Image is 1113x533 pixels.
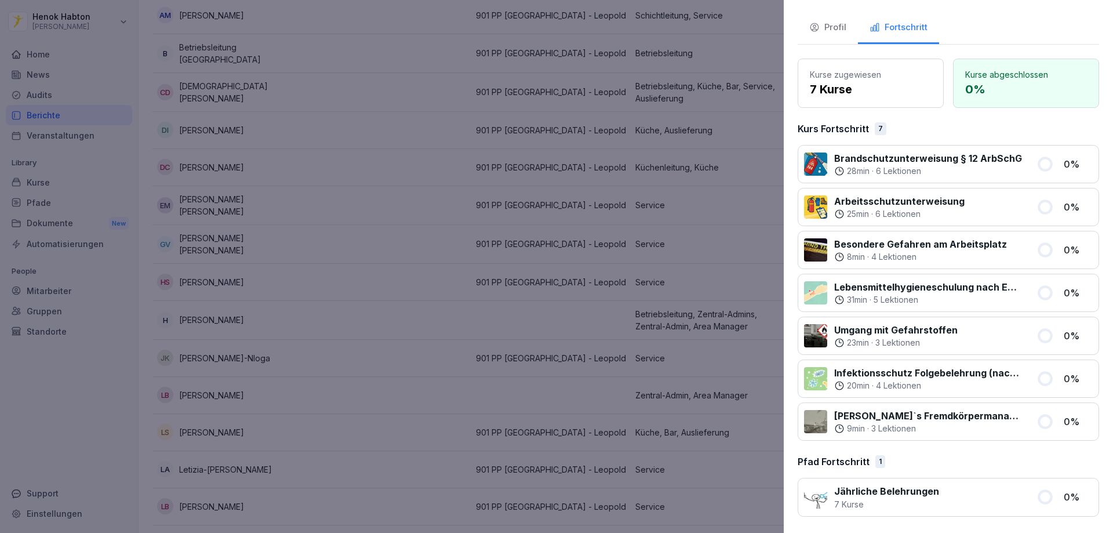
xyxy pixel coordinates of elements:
[834,409,1023,423] p: [PERSON_NAME]`s Fremdkörpermanagement
[834,380,1023,391] div: ·
[965,68,1087,81] p: Kurse abgeschlossen
[847,337,869,349] p: 23 min
[965,81,1087,98] p: 0 %
[834,151,1022,165] p: Brandschutzunterweisung § 12 ArbSchG
[834,251,1007,263] div: ·
[874,294,918,306] p: 5 Lektionen
[1064,372,1093,386] p: 0 %
[834,237,1007,251] p: Besondere Gefahren am Arbeitsplatz
[834,280,1023,294] p: Lebensmittelhygieneschulung nach EU-Verordnung (EG) Nr. 852 / 2004
[875,337,920,349] p: 3 Lektionen
[876,380,921,391] p: 4 Lektionen
[875,455,885,468] div: 1
[847,294,867,306] p: 31 min
[876,165,921,177] p: 6 Lektionen
[798,13,858,44] button: Profil
[871,423,916,434] p: 3 Lektionen
[834,366,1023,380] p: Infektionsschutz Folgebelehrung (nach §43 IfSG)
[1064,415,1093,429] p: 0 %
[847,208,869,220] p: 25 min
[834,194,965,208] p: Arbeitsschutzunterweisung
[847,423,865,434] p: 9 min
[834,323,958,337] p: Umgang mit Gefahrstoffen
[1064,490,1093,504] p: 0 %
[1064,157,1093,171] p: 0 %
[1064,286,1093,300] p: 0 %
[847,165,870,177] p: 28 min
[875,122,886,135] div: 7
[834,423,1023,434] div: ·
[1064,329,1093,343] p: 0 %
[810,68,932,81] p: Kurse zugewiesen
[810,81,932,98] p: 7 Kurse
[798,455,870,469] p: Pfad Fortschritt
[847,251,865,263] p: 8 min
[875,208,921,220] p: 6 Lektionen
[834,337,958,349] div: ·
[809,21,846,34] div: Profil
[871,251,916,263] p: 4 Lektionen
[834,498,939,510] p: 7 Kurse
[798,122,869,136] p: Kurs Fortschritt
[847,380,870,391] p: 20 min
[1064,200,1093,214] p: 0 %
[834,165,1022,177] div: ·
[834,294,1023,306] div: ·
[1064,243,1093,257] p: 0 %
[834,484,939,498] p: Jährliche Belehrungen
[834,208,965,220] div: ·
[870,21,927,34] div: Fortschritt
[858,13,939,44] button: Fortschritt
